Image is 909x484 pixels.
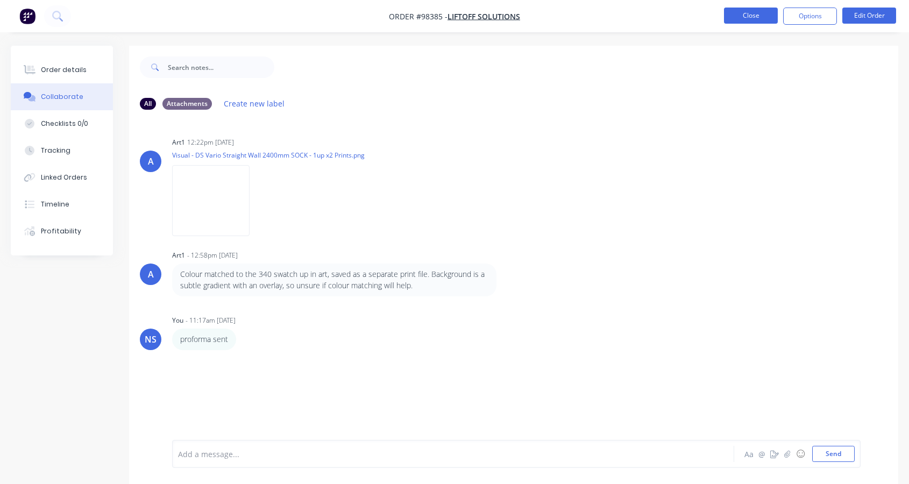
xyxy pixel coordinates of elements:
div: Tracking [41,146,70,155]
div: Checklists 0/0 [41,119,88,129]
div: Profitability [41,226,81,236]
button: @ [755,447,768,460]
button: Aa [742,447,755,460]
button: Options [783,8,837,25]
div: Timeline [41,200,69,209]
div: A [148,268,154,281]
button: Close [724,8,778,24]
button: Create new label [218,96,290,111]
div: All [140,98,156,110]
div: Linked Orders [41,173,87,182]
div: NS [145,333,157,346]
p: Colour matched to the 340 swatch up in art, saved as a separate print file. Background is a subtl... [180,269,488,291]
p: Visual - DS Vario Straight Wall 2400mm SOCK - 1up x2 Prints.png [172,151,365,160]
div: - 11:17am [DATE] [186,316,236,325]
input: Search notes... [168,56,274,78]
button: Collaborate [11,83,113,110]
img: Factory [19,8,35,24]
p: proforma sent [180,334,228,345]
div: You [172,316,183,325]
button: Order details [11,56,113,83]
button: Edit Order [842,8,896,24]
div: Order details [41,65,87,75]
div: Collaborate [41,92,83,102]
button: Profitability [11,218,113,245]
div: - 12:58pm [DATE] [187,251,238,260]
div: A [148,155,154,168]
a: LIFTOFF SOLUTIONS [448,11,520,22]
button: Checklists 0/0 [11,110,113,137]
button: Tracking [11,137,113,164]
div: Attachments [162,98,212,110]
div: 12:22pm [DATE] [187,138,234,147]
button: Timeline [11,191,113,218]
button: Linked Orders [11,164,113,191]
div: art1 [172,251,185,260]
button: Send [812,446,855,462]
button: ☺ [794,447,807,460]
span: Order #98385 - [389,11,448,22]
div: art1 [172,138,185,147]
